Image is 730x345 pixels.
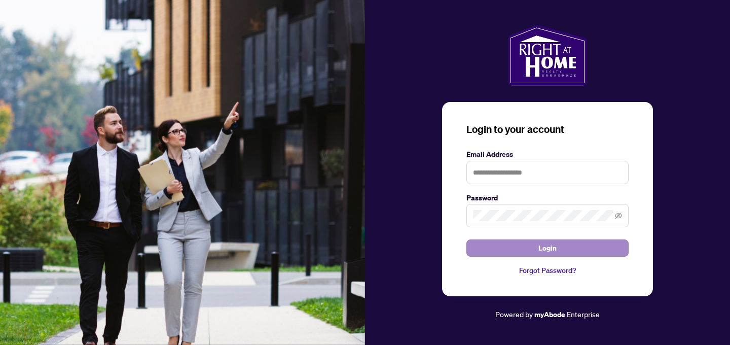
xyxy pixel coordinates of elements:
[534,309,565,320] a: myAbode
[495,309,533,319] span: Powered by
[466,192,629,203] label: Password
[466,239,629,257] button: Login
[508,25,587,86] img: ma-logo
[466,149,629,160] label: Email Address
[466,265,629,276] a: Forgot Password?
[466,122,629,136] h3: Login to your account
[615,212,622,219] span: eye-invisible
[567,309,600,319] span: Enterprise
[538,240,557,256] span: Login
